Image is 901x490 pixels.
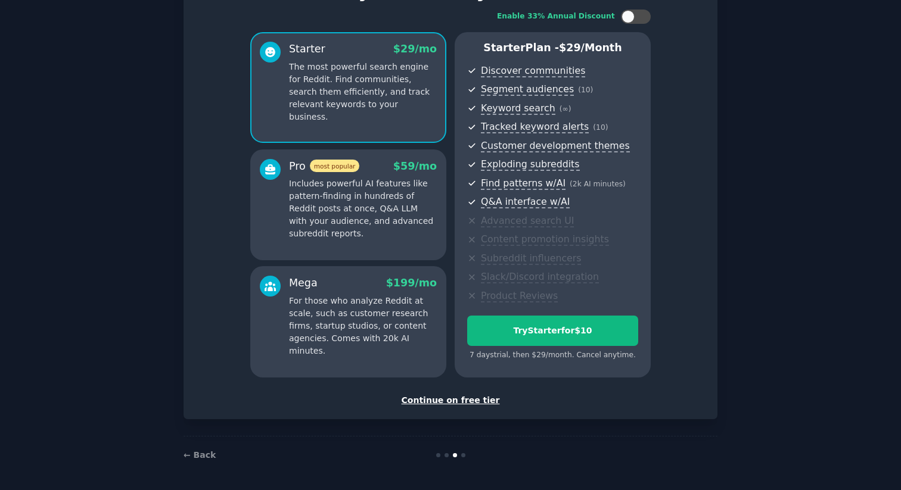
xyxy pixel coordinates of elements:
[468,324,638,337] div: Try Starter for $10
[481,215,574,227] span: Advanced search UI
[481,252,581,265] span: Subreddit influencers
[467,350,638,361] div: 7 days trial, then $ 29 /month . Cancel anytime.
[310,160,360,172] span: most popular
[184,450,216,460] a: ← Back
[559,42,622,54] span: $ 29 /month
[289,295,437,357] p: For those who analyze Reddit at scale, such as customer research firms, startup studios, or conte...
[386,277,437,289] span: $ 199 /mo
[289,61,437,123] p: The most powerful search engine for Reddit. Find communities, search them efficiently, and track ...
[560,105,571,113] span: ( ∞ )
[481,65,585,77] span: Discover communities
[481,196,570,208] span: Q&A interface w/AI
[481,271,599,283] span: Slack/Discord integration
[481,140,630,152] span: Customer development themes
[289,159,359,174] div: Pro
[497,11,615,22] div: Enable 33% Annual Discount
[481,233,609,246] span: Content promotion insights
[578,86,593,94] span: ( 10 )
[481,121,589,133] span: Tracked keyword alerts
[289,42,325,57] div: Starter
[467,316,638,346] button: TryStarterfor$10
[393,43,437,55] span: $ 29 /mo
[481,177,566,190] span: Find patterns w/AI
[289,177,437,240] p: Includes powerful AI features like pattern-finding in hundreds of Reddit posts at once, Q&A LLM w...
[570,180,626,188] span: ( 2k AI minutes )
[481,102,555,115] span: Keyword search
[481,83,574,96] span: Segment audiences
[196,394,705,407] div: Continue on free tier
[289,276,318,291] div: Mega
[393,160,437,172] span: $ 59 /mo
[467,40,638,55] p: Starter Plan -
[481,290,558,302] span: Product Reviews
[481,158,579,171] span: Exploding subreddits
[593,123,608,132] span: ( 10 )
